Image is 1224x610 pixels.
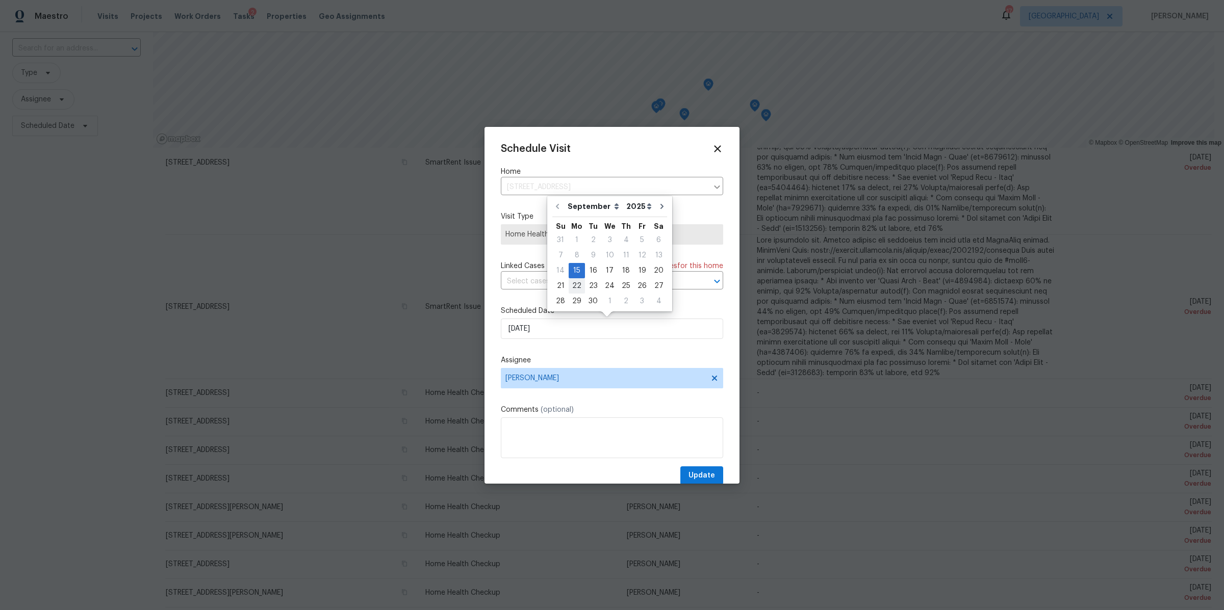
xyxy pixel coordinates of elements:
[712,143,723,154] span: Close
[618,278,634,294] div: Thu Sep 25 2025
[569,233,585,247] div: 1
[601,233,618,247] div: 3
[556,223,566,230] abbr: Sunday
[654,196,670,217] button: Go to next month
[634,232,650,248] div: Fri Sep 05 2025
[552,232,569,248] div: Sun Aug 31 2025
[650,232,667,248] div: Sat Sep 06 2025
[501,319,723,339] input: M/D/YYYY
[634,294,650,308] div: 3
[639,223,646,230] abbr: Friday
[569,248,585,262] div: 8
[585,248,601,263] div: Tue Sep 09 2025
[585,279,601,293] div: 23
[618,263,634,278] div: Thu Sep 18 2025
[618,248,634,263] div: Thu Sep 11 2025
[634,278,650,294] div: Fri Sep 26 2025
[552,263,569,278] div: 14
[601,263,618,278] div: 17
[634,294,650,309] div: Fri Oct 03 2025
[601,248,618,262] div: 10
[501,405,723,415] label: Comments
[601,294,618,309] div: Wed Oct 01 2025
[634,233,650,247] div: 5
[585,263,601,278] div: 16
[654,223,664,230] abbr: Saturday
[650,233,667,247] div: 6
[634,248,650,262] div: 12
[565,199,624,214] select: Month
[569,248,585,263] div: Mon Sep 08 2025
[618,279,634,293] div: 25
[650,294,667,309] div: Sat Oct 04 2025
[601,263,618,278] div: Wed Sep 17 2025
[501,144,571,154] span: Schedule Visit
[501,261,545,271] span: Linked Cases
[585,278,601,294] div: Tue Sep 23 2025
[501,355,723,365] label: Assignee
[569,294,585,308] div: 29
[552,294,569,308] div: 28
[710,274,724,288] button: Open
[634,279,650,293] div: 26
[601,278,618,294] div: Wed Sep 24 2025
[569,263,585,278] div: 15
[552,233,569,247] div: 31
[552,248,569,263] div: Sun Sep 07 2025
[650,294,667,308] div: 4
[624,199,654,214] select: Year
[585,294,601,308] div: 30
[552,263,569,278] div: Sun Sep 14 2025
[604,223,616,230] abbr: Wednesday
[601,248,618,263] div: Wed Sep 10 2025
[634,263,650,278] div: Fri Sep 19 2025
[634,263,650,278] div: 19
[601,232,618,248] div: Wed Sep 03 2025
[501,306,723,316] label: Scheduled Date
[541,406,574,413] span: (optional)
[505,229,719,240] span: Home Health Checkup
[585,294,601,309] div: Tue Sep 30 2025
[634,248,650,263] div: Fri Sep 12 2025
[650,263,667,278] div: 20
[569,263,585,278] div: Mon Sep 15 2025
[501,274,695,289] input: Select cases
[552,294,569,309] div: Sun Sep 28 2025
[589,223,598,230] abbr: Tuesday
[618,294,634,308] div: 2
[680,466,723,485] button: Update
[501,179,708,195] input: Enter in an address
[569,232,585,248] div: Mon Sep 01 2025
[552,278,569,294] div: Sun Sep 21 2025
[618,233,634,247] div: 4
[550,196,565,217] button: Go to previous month
[585,248,601,262] div: 9
[585,232,601,248] div: Tue Sep 02 2025
[650,248,667,262] div: 13
[571,223,582,230] abbr: Monday
[552,248,569,262] div: 7
[552,279,569,293] div: 21
[569,294,585,309] div: Mon Sep 29 2025
[501,167,723,177] label: Home
[501,211,723,222] label: Visit Type
[601,279,618,293] div: 24
[569,279,585,293] div: 22
[569,278,585,294] div: Mon Sep 22 2025
[505,374,705,382] span: [PERSON_NAME]
[618,263,634,278] div: 18
[621,223,631,230] abbr: Thursday
[585,263,601,278] div: Tue Sep 16 2025
[650,278,667,294] div: Sat Sep 27 2025
[650,279,667,293] div: 27
[650,263,667,278] div: Sat Sep 20 2025
[688,469,715,482] span: Update
[601,294,618,308] div: 1
[618,294,634,309] div: Thu Oct 02 2025
[618,248,634,262] div: 11
[650,248,667,263] div: Sat Sep 13 2025
[618,232,634,248] div: Thu Sep 04 2025
[585,233,601,247] div: 2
